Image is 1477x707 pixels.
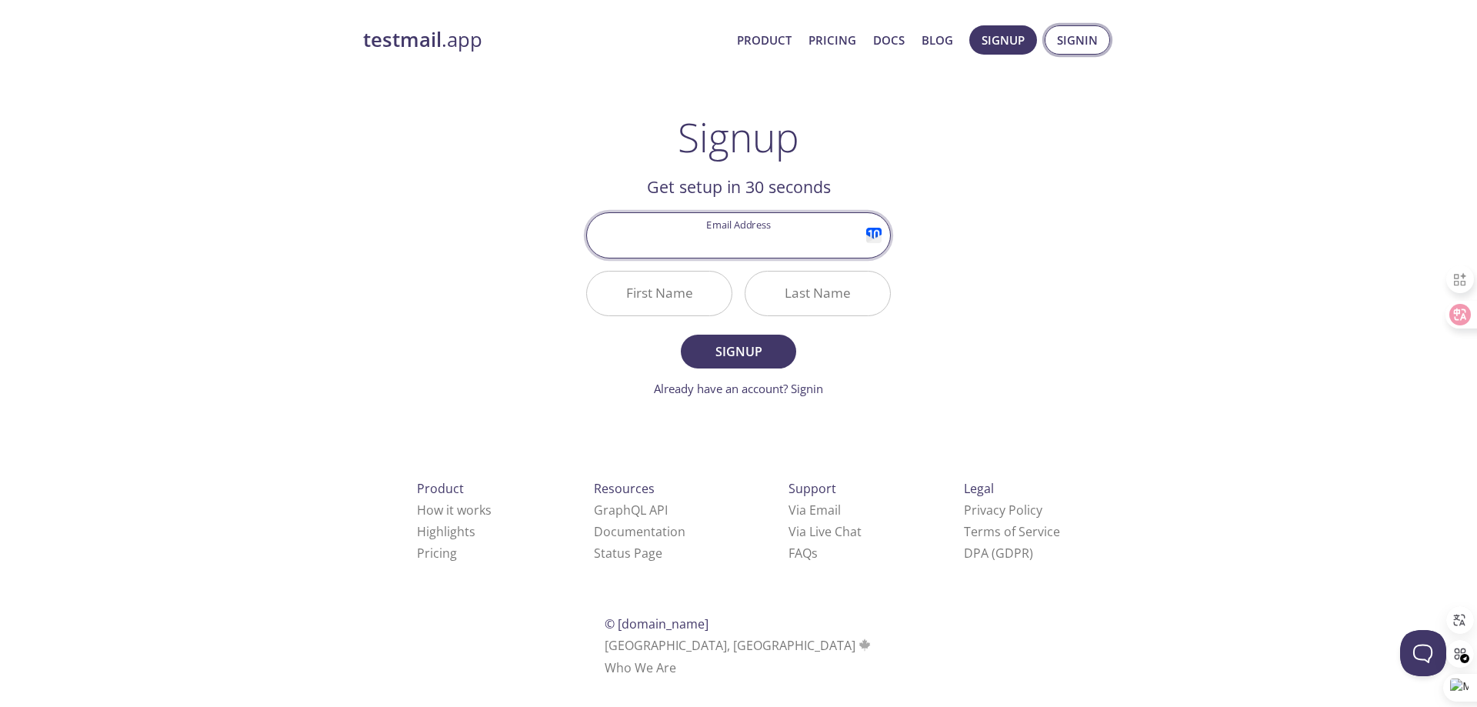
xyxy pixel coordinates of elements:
[964,480,994,497] span: Legal
[964,545,1033,562] a: DPA (GDPR)
[594,523,685,540] a: Documentation
[417,480,464,497] span: Product
[964,523,1060,540] a: Terms of Service
[605,659,676,676] a: Who We Are
[789,523,862,540] a: Via Live Chat
[654,381,823,396] a: Already have an account? Signin
[417,523,475,540] a: Highlights
[969,25,1037,55] button: Signup
[922,30,953,50] a: Blog
[681,335,796,369] button: Signup
[873,30,905,50] a: Docs
[605,637,873,654] span: [GEOGRAPHIC_DATA], [GEOGRAPHIC_DATA]
[417,502,492,519] a: How it works
[737,30,792,50] a: Product
[586,174,891,200] h2: Get setup in 30 seconds
[789,480,836,497] span: Support
[964,502,1042,519] a: Privacy Policy
[809,30,856,50] a: Pricing
[1045,25,1110,55] button: Signin
[363,26,442,53] strong: testmail
[1400,630,1446,676] iframe: Help Scout Beacon - Open
[594,502,668,519] a: GraphQL API
[678,114,799,160] h1: Signup
[789,545,818,562] a: FAQ
[812,545,818,562] span: s
[594,545,662,562] a: Status Page
[363,27,725,53] a: testmail.app
[982,30,1025,50] span: Signup
[1057,30,1098,50] span: Signin
[789,502,841,519] a: Via Email
[594,480,655,497] span: Resources
[417,545,457,562] a: Pricing
[605,615,708,632] span: © [DOMAIN_NAME]
[698,341,779,362] span: Signup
